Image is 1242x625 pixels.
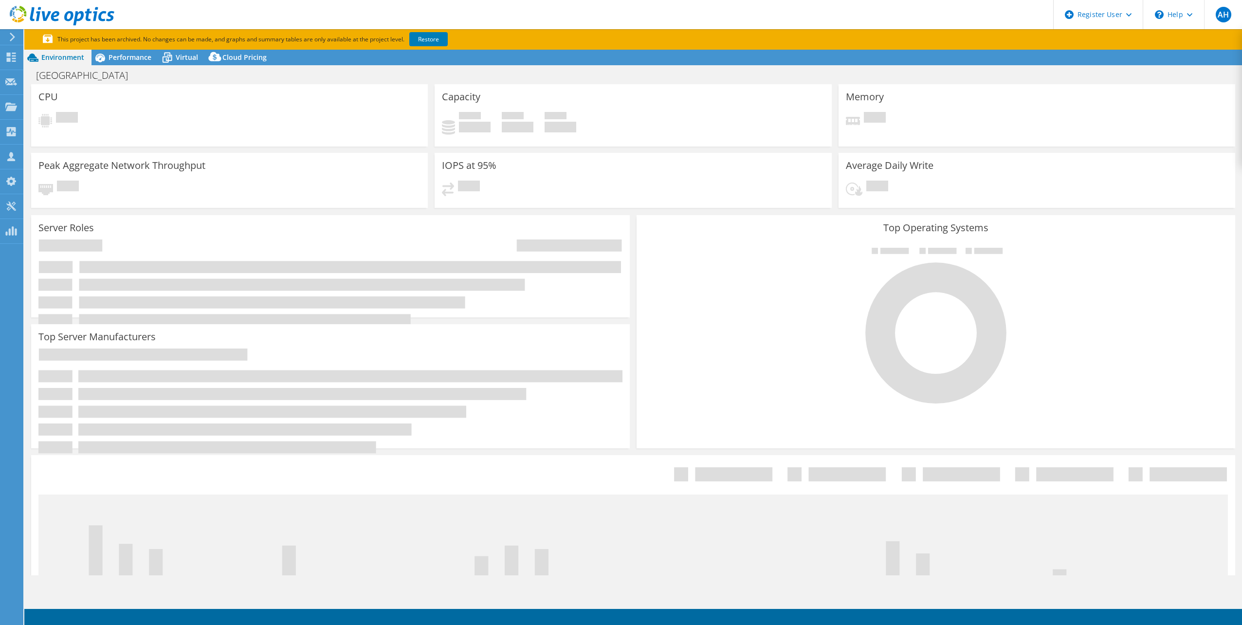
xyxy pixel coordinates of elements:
h3: Peak Aggregate Network Throughput [38,160,205,171]
p: This project has been archived. No changes can be made, and graphs and summary tables are only av... [43,34,520,45]
span: AH [1216,7,1231,22]
h4: 0 GiB [502,122,533,132]
h3: Top Server Manufacturers [38,331,156,342]
h3: IOPS at 95% [442,160,496,171]
span: Pending [866,181,888,194]
span: Performance [109,53,151,62]
h3: Capacity [442,92,480,102]
span: Free [502,112,524,122]
h1: [GEOGRAPHIC_DATA] [32,70,143,81]
svg: \n [1155,10,1164,19]
span: Pending [458,181,480,194]
span: Pending [57,181,79,194]
span: Total [545,112,566,122]
a: Restore [409,32,448,46]
h4: 0 GiB [545,122,576,132]
span: Cloud Pricing [222,53,267,62]
h3: Top Operating Systems [644,222,1228,233]
span: Virtual [176,53,198,62]
h4: 0 GiB [459,122,491,132]
span: Environment [41,53,84,62]
span: Pending [56,112,78,125]
span: Used [459,112,481,122]
h3: CPU [38,92,58,102]
h3: Server Roles [38,222,94,233]
span: Pending [864,112,886,125]
h3: Average Daily Write [846,160,933,171]
h3: Memory [846,92,884,102]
